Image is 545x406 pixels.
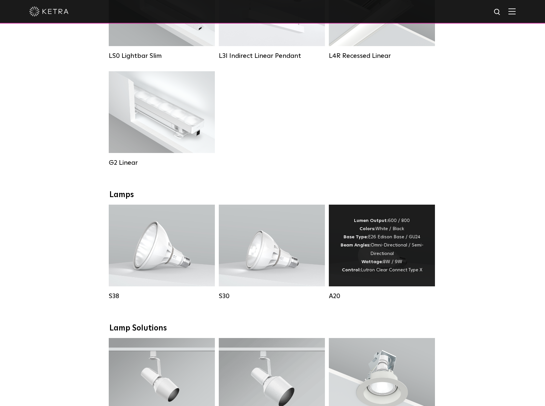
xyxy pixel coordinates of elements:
strong: Wattage: [361,260,383,264]
div: 600 / 800 White / Black E26 Edison Base / GU24 Omni-Directional / Semi-Directional 8W / 9W [339,217,425,274]
div: Lamps [109,190,436,200]
img: search icon [493,8,502,16]
strong: Beam Angles: [341,243,371,247]
div: A20 [329,292,435,300]
div: LS0 Lightbar Slim [109,52,215,60]
strong: Colors: [360,227,376,231]
div: S30 [219,292,325,300]
strong: Lumen Output: [354,218,388,223]
span: Lutron Clear Connect Type X [361,268,422,272]
div: S38 [109,292,215,300]
div: G2 Linear [109,159,215,167]
strong: Base Type: [344,235,368,239]
a: G2 Linear Lumen Output:400 / 700 / 1000Colors:WhiteBeam Angles:Flood / [GEOGRAPHIC_DATA] / Narrow... [109,71,215,168]
div: L3I Indirect Linear Pendant [219,52,325,60]
div: L4R Recessed Linear [329,52,435,60]
a: A20 Lumen Output:600 / 800Colors:White / BlackBase Type:E26 Edison Base / GU24Beam Angles:Omni-Di... [329,205,435,302]
img: Hamburger%20Nav.svg [508,8,516,14]
strong: Control: [342,268,361,272]
a: S30 Lumen Output:1100Colors:White / BlackBase Type:E26 Edison Base / GU24Beam Angles:15° / 25° / ... [219,205,325,302]
a: S38 Lumen Output:1100Colors:White / BlackBase Type:E26 Edison Base / GU24Beam Angles:10° / 25° / ... [109,205,215,302]
img: ketra-logo-2019-white [29,7,69,16]
div: Lamp Solutions [109,324,436,333]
